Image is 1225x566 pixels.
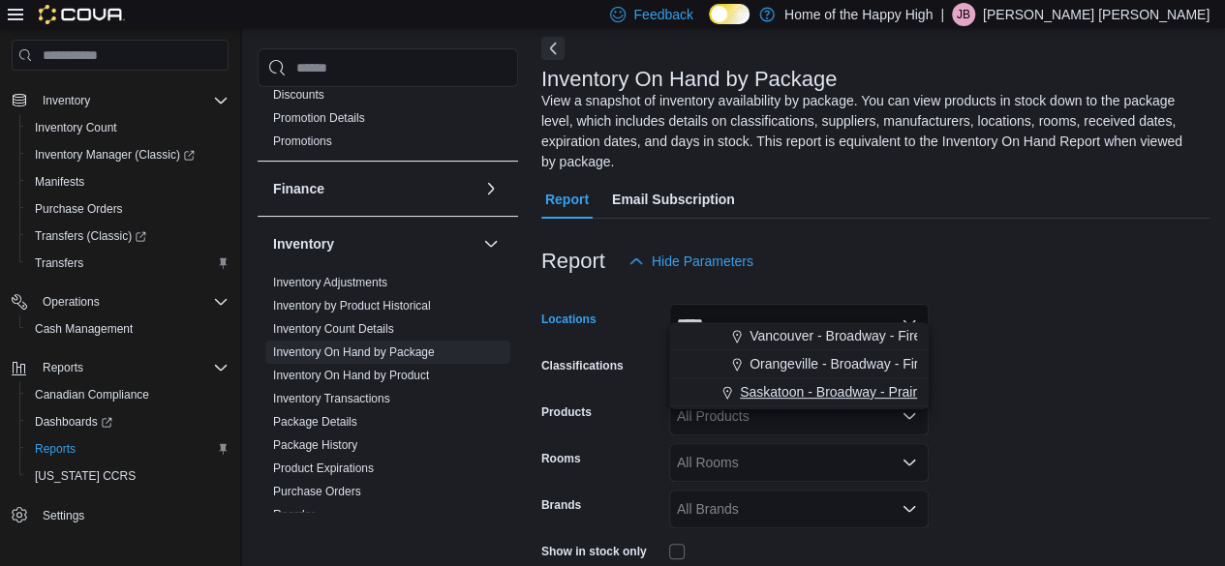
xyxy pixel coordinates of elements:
[27,143,202,166] a: Inventory Manager (Classic)
[27,383,157,406] a: Canadian Compliance
[19,462,236,490] button: [US_STATE] CCRS
[35,504,92,527] a: Settings
[273,111,365,125] a: Promotion Details
[43,360,83,375] span: Reports
[273,276,387,289] a: Inventory Adjustments
[35,201,123,217] span: Purchase Orders
[273,344,435,360] span: Inventory On Hand by Package
[19,381,236,408] button: Canadian Compliance
[902,455,917,470] button: Open list of options
[784,3,933,26] p: Home of the Happy High
[541,68,838,91] h3: Inventory On Hand by Package
[273,299,431,313] a: Inventory by Product Historical
[669,322,929,350] button: Vancouver - Broadway - Fire & Flower
[902,501,917,517] button: Open list of options
[273,179,475,198] button: Finance
[273,345,435,359] a: Inventory On Hand by Package
[4,288,236,315] button: Operations
[273,414,357,430] span: Package Details
[273,485,361,498] a: Purchase Orders
[612,180,735,219] span: Email Subscription
[952,3,975,26] div: Jackson Brunet
[273,321,394,337] span: Inventory Count Details
[27,410,229,433] span: Dashboards
[273,134,332,148] a: Promotions
[19,141,236,168] a: Inventory Manager (Classic)
[35,290,229,313] span: Operations
[27,224,154,248] a: Transfers (Classic)
[35,89,98,112] button: Inventory
[273,392,390,405] a: Inventory Transactions
[27,116,229,139] span: Inventory Count
[35,468,136,484] span: [US_STATE] CCRS
[273,298,431,313] span: Inventory by Product Historical
[541,497,581,513] label: Brands
[273,134,332,149] span: Promotions
[27,224,229,248] span: Transfers (Classic)
[19,315,236,343] button: Cash Management
[27,116,125,139] a: Inventory Count
[273,368,429,383] span: Inventory On Hand by Product
[541,37,565,60] button: Next
[43,508,84,523] span: Settings
[27,410,120,433] a: Dashboards
[541,358,624,373] label: Classifications
[273,88,324,102] a: Discounts
[35,290,107,313] button: Operations
[669,378,929,406] button: Saskatoon - Broadway - Prairie Records
[43,294,100,310] span: Operations
[35,147,195,163] span: Inventory Manager (Classic)
[35,356,91,379] button: Reports
[35,255,83,271] span: Transfers
[27,464,229,488] span: Washington CCRS
[27,252,91,275] a: Transfers
[35,120,117,135] span: Inventory Count
[35,441,76,457] span: Reports
[27,197,229,221] span: Purchase Orders
[27,252,229,275] span: Transfers
[35,414,112,430] span: Dashboards
[27,437,83,461] a: Reports
[35,174,84,190] span: Manifests
[19,168,236,195] button: Manifests
[652,252,753,271] span: Hide Parameters
[4,354,236,381] button: Reports
[27,170,229,194] span: Manifests
[709,4,750,24] input: Dark Mode
[35,228,146,244] span: Transfers (Classic)
[940,3,944,26] p: |
[709,24,710,25] span: Dark Mode
[273,275,387,290] span: Inventory Adjustments
[273,507,315,522] span: Reorder
[258,83,518,161] div: Discounts & Promotions
[35,321,133,337] span: Cash Management
[19,114,236,141] button: Inventory Count
[273,461,374,476] span: Product Expirations
[902,315,917,331] button: Close list of options
[35,89,229,112] span: Inventory
[19,435,236,462] button: Reports
[273,87,324,103] span: Discounts
[4,87,236,114] button: Inventory
[541,250,605,273] h3: Report
[669,350,929,378] button: Orangeville - Broadway - Fire & Flower
[19,223,236,250] a: Transfers (Classic)
[273,484,361,499] span: Purchase Orders
[545,180,589,219] span: Report
[479,177,503,200] button: Finance
[273,322,394,336] a: Inventory Count Details
[541,544,647,559] label: Show in stock only
[633,5,692,24] span: Feedback
[27,464,143,488] a: [US_STATE] CCRS
[273,179,324,198] h3: Finance
[19,250,236,277] button: Transfers
[541,312,597,327] label: Locations
[27,383,229,406] span: Canadian Compliance
[902,408,917,424] button: Open list of options
[258,271,518,557] div: Inventory
[27,317,229,341] span: Cash Management
[273,508,315,521] a: Reorder
[35,356,229,379] span: Reports
[273,110,365,126] span: Promotion Details
[541,404,592,420] label: Products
